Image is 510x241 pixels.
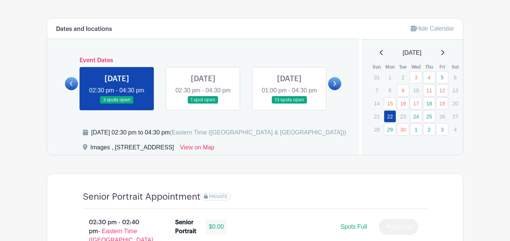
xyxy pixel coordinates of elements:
a: 11 [423,84,435,96]
a: 3 [436,123,448,136]
p: 31 [371,72,383,83]
a: Hide Calendar [411,25,454,32]
th: Sat [449,63,462,71]
p: 1 [384,72,396,83]
a: 15 [384,97,396,110]
a: 24 [410,110,422,123]
p: 2 [397,72,409,83]
span: [DATE] [403,48,422,57]
p: 13 [449,85,461,96]
a: 2 [423,123,435,136]
a: 18 [423,97,435,110]
p: 14 [371,98,383,109]
a: 4 [423,71,435,83]
th: Thu [423,63,436,71]
span: PRIVATE [209,194,228,199]
a: 30 [397,123,409,136]
p: 20 [449,98,461,109]
th: Fri [436,63,449,71]
p: 8 [384,85,396,96]
p: 6 [449,72,461,83]
a: 12 [436,84,448,96]
h6: Event Dates [78,57,328,64]
p: 4 [449,124,461,135]
div: [DATE] 02:30 pm to 04:30 pm [91,128,346,137]
div: Images , [STREET_ADDRESS] [90,143,174,155]
th: Sun [370,63,383,71]
a: 25 [423,110,435,123]
span: (Eastern Time ([GEOGRAPHIC_DATA] & [GEOGRAPHIC_DATA])) [170,129,346,136]
p: 7 [371,85,383,96]
p: 28 [371,124,383,135]
p: 21 [371,111,383,122]
p: 23 [397,111,409,122]
a: View on Map [180,143,214,155]
a: 16 [397,97,409,110]
a: 29 [384,123,396,136]
p: 10 [410,85,422,96]
h6: Dates and locations [56,26,112,33]
p: 26 [436,111,448,122]
a: 17 [410,97,422,110]
a: 22 [384,110,396,123]
a: 5 [436,71,448,83]
h4: Senior Portrait Appointment [83,191,200,202]
div: Senior Portrait [175,218,197,236]
th: Tue [397,63,410,71]
p: 27 [449,111,461,122]
a: 9 [397,84,409,96]
div: $0.00 [206,219,227,234]
span: Spots Full [340,223,367,230]
th: Wed [410,63,423,71]
a: 1 [410,123,422,136]
a: 19 [436,97,448,110]
th: Mon [383,63,397,71]
a: 3 [410,71,422,83]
